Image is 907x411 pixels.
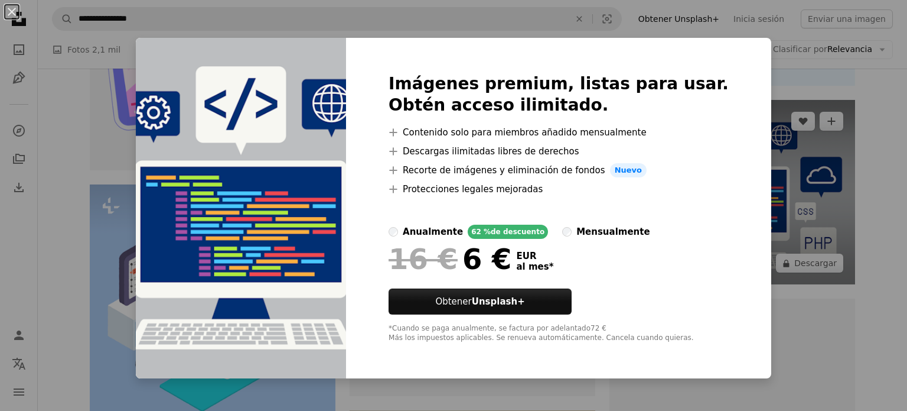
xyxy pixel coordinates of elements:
strong: Unsplash+ [472,296,525,307]
span: Nuevo [610,163,647,177]
div: 62 % de descuento [468,225,548,239]
span: al mes * [516,261,553,272]
div: 6 € [389,244,511,274]
button: ObtenerUnsplash+ [389,289,572,315]
span: EUR [516,251,553,261]
div: anualmente [403,225,463,239]
input: mensualmente [562,227,572,237]
div: mensualmente [576,225,650,239]
li: Contenido solo para miembros añadido mensualmente [389,125,729,140]
li: Descargas ilimitadas libres de derechos [389,144,729,158]
li: Recorte de imágenes y eliminación de fondos [389,163,729,177]
h2: Imágenes premium, listas para usar. Obtén acceso ilimitado. [389,73,729,116]
img: premium_vector-1734528979745-eaa10d557eed [136,38,346,378]
input: anualmente62 %de descuento [389,227,398,237]
div: *Cuando se paga anualmente, se factura por adelantado 72 € Más los impuestos aplicables. Se renue... [389,324,729,343]
li: Protecciones legales mejoradas [389,182,729,196]
span: 16 € [389,244,458,274]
